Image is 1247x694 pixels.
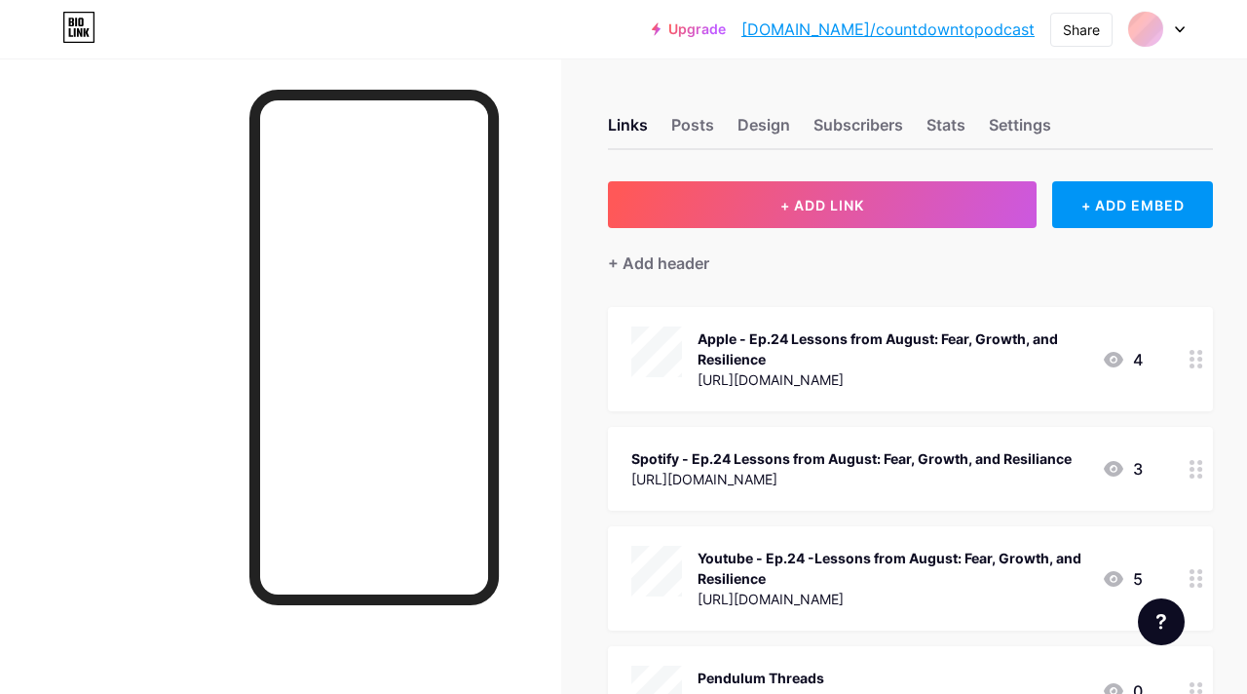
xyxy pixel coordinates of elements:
div: Settings [989,113,1051,148]
div: Subscribers [813,113,903,148]
div: [URL][DOMAIN_NAME] [631,469,1072,489]
span: + ADD LINK [780,197,864,213]
button: + ADD LINK [608,181,1037,228]
div: 5 [1102,567,1143,591]
div: [URL][DOMAIN_NAME] [698,369,1086,390]
div: [URL][DOMAIN_NAME] [698,589,1086,609]
div: Spotify - Ep.24 Lessons from August: Fear, Growth, and Resiliance [631,448,1072,469]
div: + ADD EMBED [1052,181,1213,228]
a: Upgrade [652,21,726,37]
div: 4 [1102,348,1143,371]
div: Stats [926,113,965,148]
div: Pendulum Threads [698,668,844,688]
div: 3 [1102,457,1143,481]
a: [DOMAIN_NAME]/countdowntopodcast [741,18,1035,41]
div: Apple - Ep.24 Lessons from August: Fear, Growth, and Resilience [698,328,1086,369]
div: Youtube - Ep.24 -Lessons from August: Fear, Growth, and Resilience [698,548,1086,589]
div: Share [1063,19,1100,40]
div: Links [608,113,648,148]
div: + Add header [608,251,709,275]
div: Design [737,113,790,148]
div: Posts [671,113,714,148]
